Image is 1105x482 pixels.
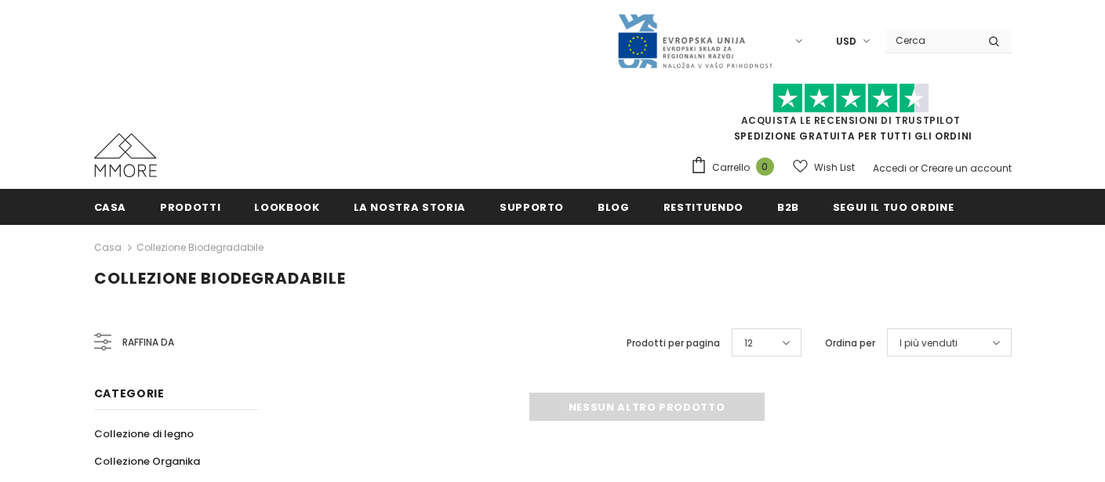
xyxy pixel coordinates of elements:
[94,454,200,469] span: Collezione Organika
[94,200,127,215] span: Casa
[793,154,855,181] a: Wish List
[616,34,773,47] a: Javni Razpis
[254,189,319,224] a: Lookbook
[921,161,1012,175] a: Creare un account
[94,267,346,289] span: Collezione biodegradabile
[836,34,856,49] span: USD
[744,335,753,351] span: 12
[814,160,855,176] span: Wish List
[690,156,782,179] a: Carrello 0
[663,189,743,224] a: Restituendo
[663,200,743,215] span: Restituendo
[160,200,220,215] span: Prodotti
[94,426,194,441] span: Collezione di legno
[756,158,774,176] span: 0
[94,238,122,257] a: Casa
[94,420,194,448] a: Collezione di legno
[712,160,750,176] span: Carrello
[627,335,720,351] label: Prodotti per pagina
[777,189,799,224] a: B2B
[616,13,773,70] img: Javni Razpis
[900,335,958,351] span: I più venduti
[772,83,929,114] img: Fidati di Pilot Stars
[500,189,564,224] a: supporto
[909,161,918,175] span: or
[873,161,907,175] a: Accedi
[886,29,976,52] input: Search Site
[741,114,961,127] a: Acquista le recensioni di TrustPilot
[833,200,954,215] span: Segui il tuo ordine
[354,200,466,215] span: La nostra storia
[777,200,799,215] span: B2B
[160,189,220,224] a: Prodotti
[690,90,1012,143] span: SPEDIZIONE GRATUITA PER TUTTI GLI ORDINI
[833,189,954,224] a: Segui il tuo ordine
[254,200,319,215] span: Lookbook
[598,200,630,215] span: Blog
[136,241,264,254] a: Collezione biodegradabile
[94,448,200,475] a: Collezione Organika
[94,189,127,224] a: Casa
[94,386,165,401] span: Categorie
[94,133,157,177] img: Casi MMORE
[500,200,564,215] span: supporto
[354,189,466,224] a: La nostra storia
[598,189,630,224] a: Blog
[122,334,174,351] span: Raffina da
[825,335,875,351] label: Ordina per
